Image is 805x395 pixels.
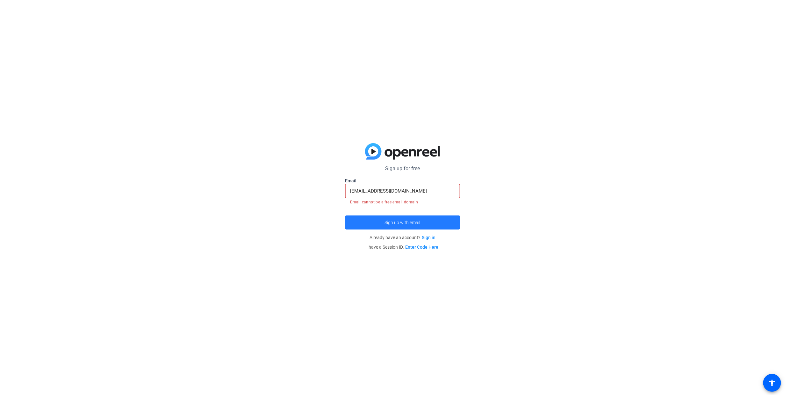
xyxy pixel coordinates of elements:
a: Enter Code Here [406,245,439,250]
img: blue-gradient.svg [365,143,440,160]
mat-error: Email cannot be a free email domain [350,198,455,205]
span: I have a Session ID. [367,245,439,250]
a: Sign in [422,235,435,240]
input: Enter Email Address [350,187,455,195]
label: Email [345,178,460,184]
mat-icon: accessibility [768,379,776,387]
span: Already have an account? [370,235,435,240]
button: Sign up with email [345,216,460,230]
p: Sign up for free [345,165,460,172]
